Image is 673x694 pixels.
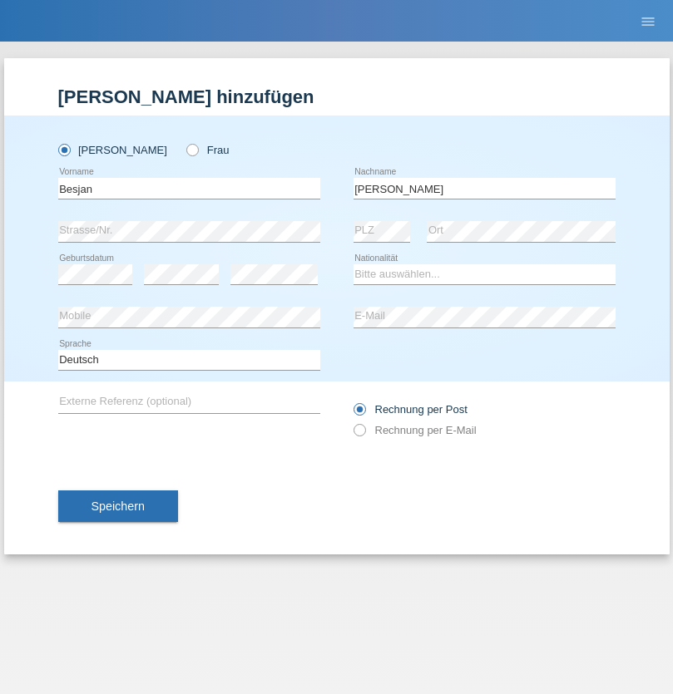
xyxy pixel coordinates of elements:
button: Speichern [58,490,178,522]
label: [PERSON_NAME] [58,144,167,156]
h1: [PERSON_NAME] hinzufügen [58,86,616,107]
i: menu [640,13,656,30]
label: Frau [186,144,229,156]
input: Rechnung per Post [354,403,364,424]
label: Rechnung per Post [354,403,468,416]
label: Rechnung per E-Mail [354,424,477,436]
input: [PERSON_NAME] [58,144,69,155]
span: Speichern [92,500,145,513]
a: menu [631,16,665,26]
input: Rechnung per E-Mail [354,424,364,445]
input: Frau [186,144,197,155]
